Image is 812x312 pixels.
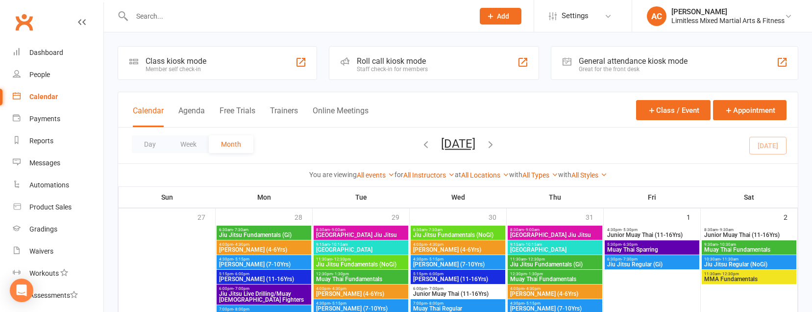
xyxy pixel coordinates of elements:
div: Staff check-in for members [357,66,428,73]
span: - 4:30pm [233,242,249,247]
span: - 6:30pm [621,242,638,247]
span: - 11:30am [720,257,738,261]
div: 30 [489,208,506,225]
span: Settings [562,5,589,27]
th: Fri [604,187,701,208]
span: - 5:15pm [233,257,249,261]
span: Jiu Jitsu Fundamentals (Gi) [510,261,600,267]
strong: You are viewing [309,171,357,179]
span: - 10:30am [718,242,736,247]
span: - 7:00pm [233,286,249,291]
th: Sat [701,187,798,208]
span: 4:00pm [413,242,503,247]
button: Free Trials [220,106,255,127]
span: 9:15am [510,242,600,247]
span: Jiu Jitsu Fundamentals (NoGi) [413,232,503,238]
div: 27 [197,208,215,225]
div: Open Intercom Messenger [10,279,33,302]
th: Mon [216,187,313,208]
span: [PERSON_NAME] (4-6Yrs) [219,247,309,253]
span: - 8:00pm [427,301,443,306]
span: - 7:30am [427,228,443,232]
div: [PERSON_NAME] [671,7,785,16]
a: Workouts [13,262,103,285]
div: 31 [586,208,603,225]
span: Add [497,12,509,20]
button: Trainers [270,106,298,127]
span: 6:30pm [607,257,697,261]
button: Agenda [178,106,205,127]
span: [PERSON_NAME] (7-10Yrs) [413,261,503,267]
a: All Styles [571,171,607,179]
span: 8:30am [316,228,406,232]
span: Muay Thai Fundamentals [316,276,406,282]
button: [DATE] [441,137,475,151]
th: Sun [119,187,216,208]
span: - 12:30pm [332,257,351,261]
span: - 5:15pm [524,301,541,306]
div: Great for the front desk [579,66,688,73]
span: 5:15pm [413,272,503,276]
span: 7:00pm [219,307,309,312]
strong: for [394,171,403,179]
span: 8:30am [510,228,600,232]
span: 4:00pm [510,286,600,291]
div: Product Sales [29,203,72,211]
span: [PERSON_NAME] (7-10Yrs) [219,261,309,267]
span: Muay Thai Regular [413,306,503,312]
a: Clubworx [12,10,36,34]
span: - 9:30am [718,228,734,232]
button: Month [209,135,253,153]
span: 9:30am [704,242,794,247]
div: 1 [687,208,700,225]
span: 6:30am [219,228,309,232]
div: 2 [784,208,797,225]
span: [PERSON_NAME] (4-6Yrs) [510,291,600,297]
span: 5:15pm [219,272,309,276]
a: Dashboard [13,42,103,64]
th: Wed [410,187,507,208]
span: [GEOGRAPHIC_DATA] [316,247,406,253]
button: Class / Event [636,100,711,120]
a: Calendar [13,86,103,108]
span: [PERSON_NAME] (11-16Yrs) [413,276,503,282]
span: 4:30pm [510,301,600,306]
span: - 10:15am [524,242,542,247]
a: All Instructors [403,171,455,179]
a: All Locations [461,171,509,179]
a: All events [357,171,394,179]
span: 5:30pm [607,242,697,247]
span: - 12:30pm [526,257,545,261]
span: [PERSON_NAME] (4-6Yrs) [413,247,503,253]
span: 11:30am [704,272,794,276]
div: Limitless Mixed Martial Arts & Fitness [671,16,785,25]
span: 11:30am [510,257,600,261]
div: Dashboard [29,49,63,56]
button: Online Meetings [313,106,369,127]
button: Add [480,8,521,25]
a: Assessments [13,285,103,307]
div: Assessments [29,291,78,299]
input: Search... [129,9,467,23]
span: 6:00pm [413,286,503,291]
a: Payments [13,108,103,130]
div: Workouts [29,269,59,277]
span: - 10:15am [330,242,348,247]
span: - 5:15pm [427,257,443,261]
span: - 1:30pm [333,272,349,276]
div: Roll call kiosk mode [357,56,428,66]
span: Jiu Jitsu Fundamentals (NoGi) [316,261,406,267]
span: 6:30am [413,228,503,232]
span: Muay Thai Fundamentals [510,276,600,282]
div: Payments [29,115,60,123]
span: - 7:30pm [621,257,638,261]
th: Thu [507,187,604,208]
strong: with [509,171,522,179]
span: 12:30pm [316,272,406,276]
span: Muay Thai Sparring [607,247,697,253]
span: 4:30pm [316,301,406,306]
span: - 4:30pm [524,286,541,291]
button: Day [132,135,168,153]
span: [PERSON_NAME] (11-16Yrs) [219,276,309,282]
span: Jiu Jitsu Fundamentals (Gi) [219,232,309,238]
